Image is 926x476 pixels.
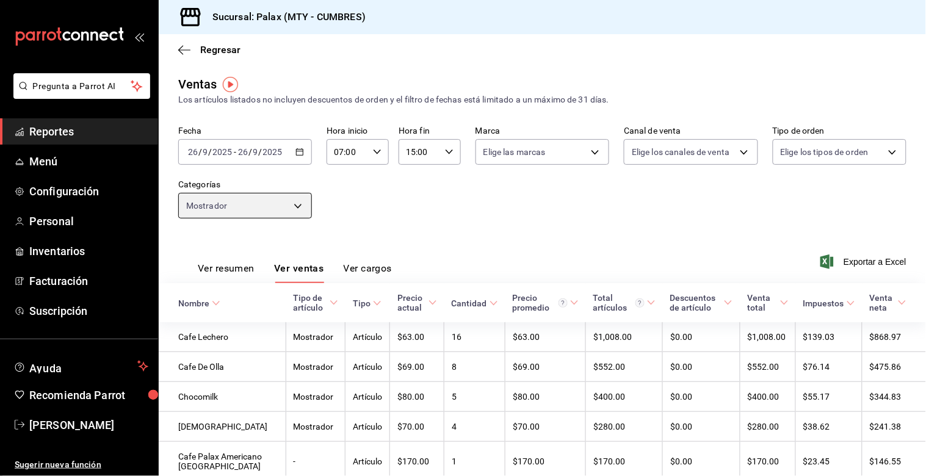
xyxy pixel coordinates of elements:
input: -- [253,147,259,157]
div: Los artículos listados no incluyen descuentos de orden y el filtro de fechas está limitado a un m... [178,93,906,106]
span: / [259,147,262,157]
td: 4 [444,412,505,442]
div: Precio actual [397,293,426,312]
div: Cantidad [452,298,487,308]
td: Artículo [345,412,390,442]
span: Total artículos [593,293,656,312]
span: Suscripción [29,303,148,319]
td: 8 [444,352,505,382]
td: $63.00 [390,322,444,352]
span: Venta neta [870,293,906,312]
td: $1,008.00 [740,322,795,352]
span: Impuestos [803,298,855,308]
button: Pregunta a Parrot AI [13,73,150,99]
svg: Precio promedio = Total artículos / cantidad [559,298,568,308]
input: ---- [262,147,283,157]
td: $400.00 [586,382,663,412]
span: Venta total [747,293,788,312]
span: Elige las marcas [483,146,546,158]
td: Cafe Lechero [159,322,286,352]
div: Venta neta [870,293,895,312]
div: navigation tabs [198,262,392,283]
span: Mostrador [186,200,227,212]
td: $552.00 [586,352,663,382]
svg: El total artículos considera cambios de precios en los artículos así como costos adicionales por ... [635,298,645,308]
td: Mostrador [286,322,345,352]
td: $69.00 [505,352,586,382]
td: $70.00 [505,412,586,442]
td: Cafe De Olla [159,352,286,382]
td: $0.00 [663,412,740,442]
td: $38.62 [796,412,863,442]
input: ---- [212,147,233,157]
td: $280.00 [740,412,795,442]
span: Tipo [353,298,382,308]
td: 16 [444,322,505,352]
td: $475.86 [863,352,926,382]
td: Mostrador [286,412,345,442]
div: Precio promedio [513,293,568,312]
span: [PERSON_NAME] [29,417,148,433]
td: $400.00 [740,382,795,412]
span: Inventarios [29,243,148,259]
label: Marca [476,127,609,135]
label: Categorías [178,181,312,189]
span: Reportes [29,123,148,140]
label: Fecha [178,127,312,135]
span: Cantidad [452,298,498,308]
td: $0.00 [663,352,740,382]
button: Ver cargos [344,262,392,283]
input: -- [187,147,198,157]
button: Exportar a Excel [823,254,906,269]
span: Precio actual [397,293,437,312]
input: -- [237,147,248,157]
td: $344.83 [863,382,926,412]
span: Facturación [29,273,148,289]
td: Artículo [345,382,390,412]
td: $76.14 [796,352,863,382]
span: - [234,147,236,157]
button: Tooltip marker [223,77,238,92]
td: [DEMOGRAPHIC_DATA] [159,412,286,442]
div: Impuestos [803,298,844,308]
td: 5 [444,382,505,412]
label: Hora fin [399,127,461,135]
td: Mostrador [286,382,345,412]
span: Elige los canales de venta [632,146,729,158]
div: Total artículos [593,293,645,312]
td: $69.00 [390,352,444,382]
td: $0.00 [663,322,740,352]
span: Menú [29,153,148,170]
td: $139.03 [796,322,863,352]
td: Artículo [345,322,390,352]
td: $552.00 [740,352,795,382]
div: Ventas [178,75,217,93]
span: Configuración [29,183,148,200]
td: $80.00 [505,382,586,412]
label: Hora inicio [327,127,389,135]
td: $0.00 [663,382,740,412]
label: Tipo de orden [773,127,906,135]
h3: Sucursal: Palax (MTY - CUMBRES) [203,10,366,24]
span: / [198,147,202,157]
input: -- [202,147,208,157]
button: Regresar [178,44,241,56]
div: Nombre [178,298,209,308]
span: Nombre [178,298,220,308]
div: Descuentos de artículo [670,293,722,312]
td: $63.00 [505,322,586,352]
td: Chocomilk [159,382,286,412]
span: Elige los tipos de orden [781,146,869,158]
td: $868.97 [863,322,926,352]
span: Precio promedio [513,293,579,312]
span: Descuentos de artículo [670,293,733,312]
td: $80.00 [390,382,444,412]
td: $241.38 [863,412,926,442]
span: Sugerir nueva función [15,458,148,471]
span: Tipo de artículo [293,293,338,312]
button: open_drawer_menu [134,32,144,41]
label: Canal de venta [624,127,758,135]
a: Pregunta a Parrot AI [9,88,150,101]
span: / [248,147,252,157]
